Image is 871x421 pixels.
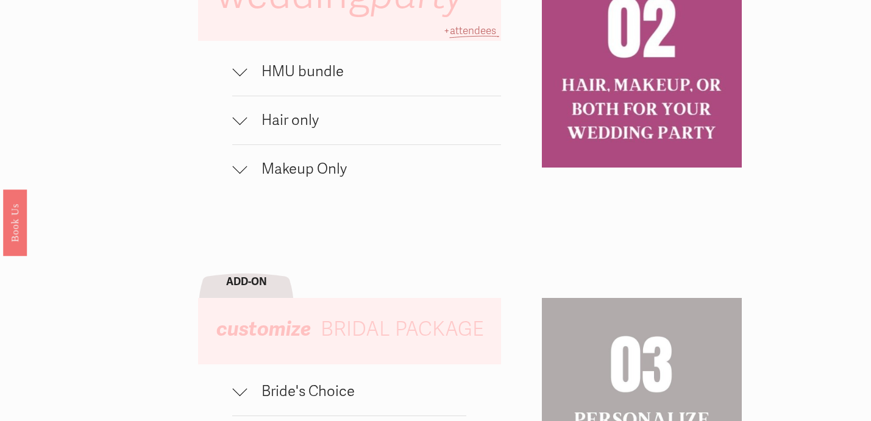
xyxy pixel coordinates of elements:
[444,24,450,37] span: +
[216,317,311,342] em: customize
[321,317,484,342] span: BRIDAL PACKAGE
[247,160,500,178] span: Makeup Only
[232,96,500,144] button: Hair only
[247,111,500,129] span: Hair only
[232,48,500,96] button: HMU bundle
[3,189,27,255] a: Book Us
[226,275,267,288] strong: ADD-ON
[232,145,500,193] button: Makeup Only
[232,371,466,416] button: Bride's Choice
[450,24,496,37] span: attendees
[247,383,466,400] span: Bride's Choice
[247,63,500,80] span: HMU bundle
